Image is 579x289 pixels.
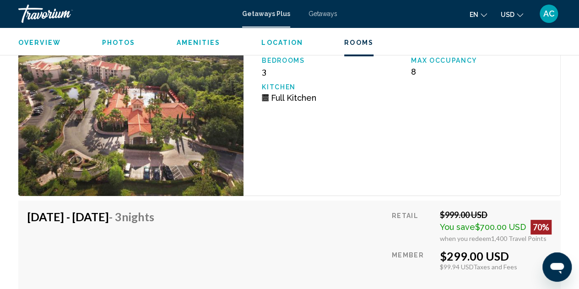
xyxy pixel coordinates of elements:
p: Kitchen [262,83,402,91]
button: Overview [18,38,61,47]
span: 3 [262,67,266,76]
button: Amenities [176,38,220,47]
span: 1,400 Travel Points [491,234,547,242]
button: Photos [102,38,135,47]
p: Bedrooms [262,57,402,64]
span: when you redeem [440,234,491,242]
button: Rooms [344,38,373,47]
div: Retail [392,210,433,242]
button: User Menu [537,4,561,23]
span: - 3 [109,210,154,224]
span: AC [543,9,555,18]
p: Max Occupancy [411,57,551,64]
span: Rooms [344,39,373,46]
a: Getaways [308,10,337,17]
span: Nights [122,210,154,224]
div: 70% [530,220,552,234]
iframe: Button to launch messaging window [542,252,572,282]
span: Full Kitchen [271,93,316,103]
a: Getaways Plus [242,10,290,17]
div: $299.00 USD [440,249,552,263]
span: Taxes and Fees [473,263,517,271]
span: $700.00 USD [475,222,526,232]
button: Location [261,38,303,47]
div: Member [392,249,433,289]
div: $999.00 USD [440,210,552,220]
img: RX07E01X.jpg [18,24,244,196]
div: $99.94 USD [440,263,552,271]
a: Travorium [18,5,233,23]
span: Location [261,39,303,46]
button: Change language [470,8,487,21]
h4: [DATE] - [DATE] [27,210,154,224]
span: You save [440,222,475,232]
button: Change currency [501,8,523,21]
span: en [470,11,478,18]
span: Amenities [176,39,220,46]
span: USD [501,11,514,18]
span: 8 [411,67,416,76]
span: Overview [18,39,61,46]
span: Photos [102,39,135,46]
